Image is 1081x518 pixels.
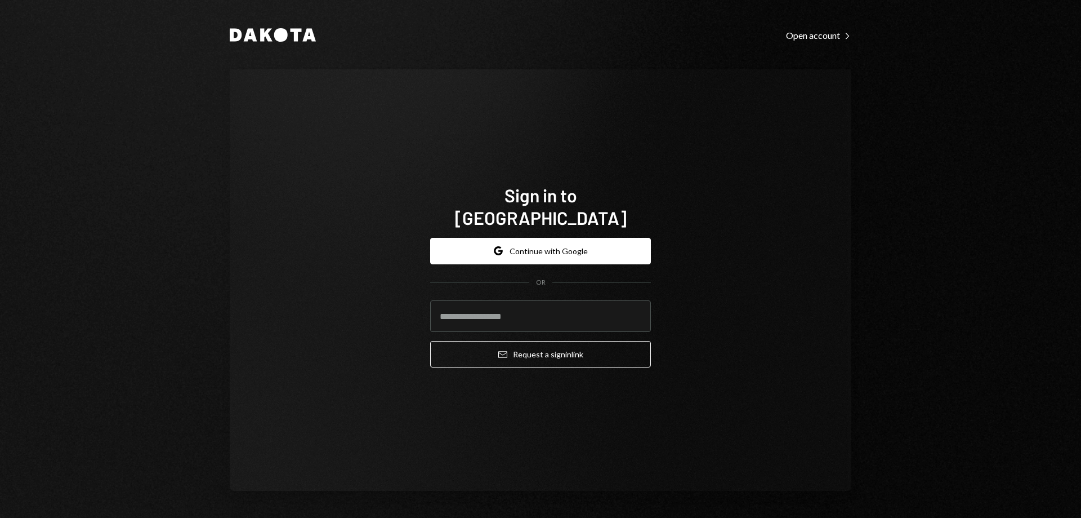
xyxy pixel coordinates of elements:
[536,278,546,287] div: OR
[430,341,651,368] button: Request a signinlink
[786,30,851,41] div: Open account
[430,238,651,264] button: Continue with Google
[786,29,851,41] a: Open account
[430,184,651,229] h1: Sign in to [GEOGRAPHIC_DATA]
